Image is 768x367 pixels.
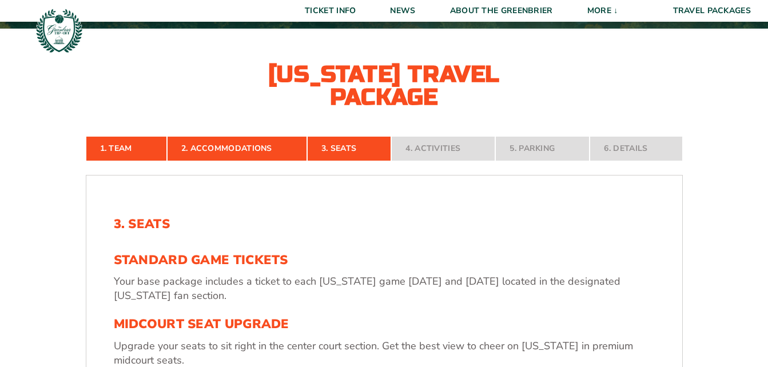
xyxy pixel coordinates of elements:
[34,6,84,55] img: Greenbrier Tip-Off
[258,63,510,109] h2: [US_STATE] Travel Package
[114,274,655,303] p: Your base package includes a ticket to each [US_STATE] game [DATE] and [DATE] located in the desi...
[114,253,655,268] h3: Standard Game Tickets
[167,136,307,161] a: 2. Accommodations
[86,136,167,161] a: 1. Team
[114,217,655,232] h2: 3. Seats
[114,317,655,332] h3: Midcourt Seat Upgrade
